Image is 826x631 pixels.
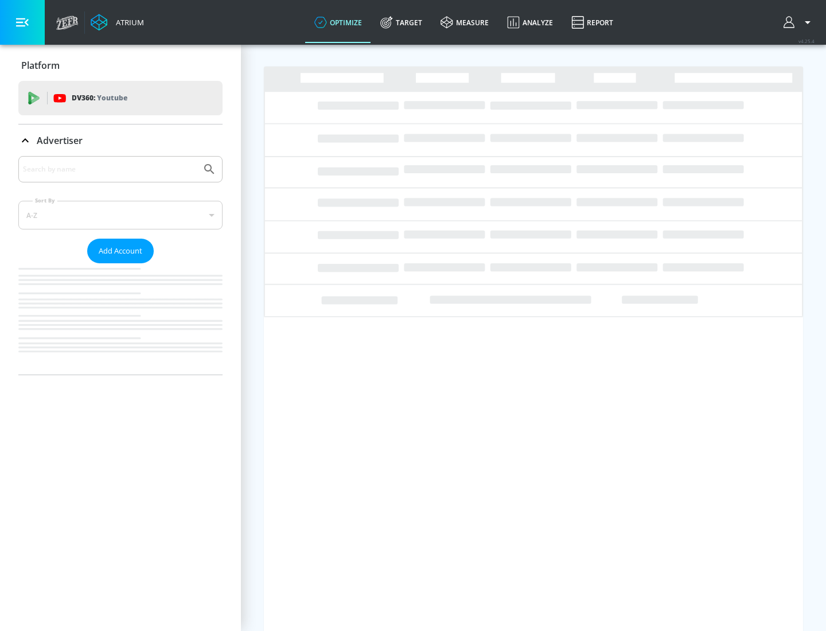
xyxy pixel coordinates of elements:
div: Platform [18,49,223,81]
div: DV360: Youtube [18,81,223,115]
p: Platform [21,59,60,72]
a: optimize [305,2,371,43]
div: Advertiser [18,124,223,157]
a: Analyze [498,2,562,43]
div: Advertiser [18,156,223,375]
input: Search by name [23,162,197,177]
a: Report [562,2,622,43]
a: measure [431,2,498,43]
span: v 4.25.4 [798,38,815,44]
label: Sort By [33,197,57,204]
a: Atrium [91,14,144,31]
p: DV360: [72,92,127,104]
p: Advertiser [37,134,83,147]
nav: list of Advertiser [18,263,223,375]
p: Youtube [97,92,127,104]
a: Target [371,2,431,43]
button: Add Account [87,239,154,263]
div: Atrium [111,17,144,28]
div: A-Z [18,201,223,229]
span: Add Account [99,244,142,258]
